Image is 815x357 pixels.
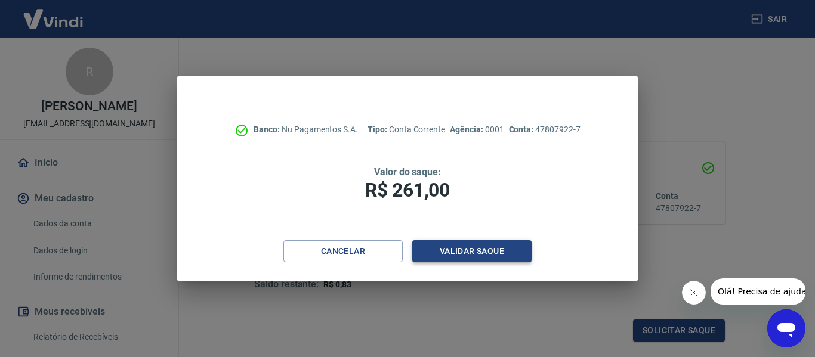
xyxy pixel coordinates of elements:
[450,123,504,136] p: 0001
[365,179,450,201] span: R$ 261,00
[450,125,485,134] span: Agência:
[7,8,100,18] span: Olá! Precisa de ajuda?
[254,123,358,136] p: Nu Pagamentos S.A.
[283,240,403,262] button: Cancelar
[767,309,805,347] iframe: Botão para abrir a janela de mensagens
[374,166,441,178] span: Valor do saque:
[368,123,445,136] p: Conta Corrente
[509,125,536,134] span: Conta:
[509,123,581,136] p: 47807922-7
[711,278,805,305] iframe: Mensagem da empresa
[412,240,532,262] button: Validar saque
[682,281,706,305] iframe: Fechar mensagem
[254,125,282,134] span: Banco:
[368,125,389,134] span: Tipo:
